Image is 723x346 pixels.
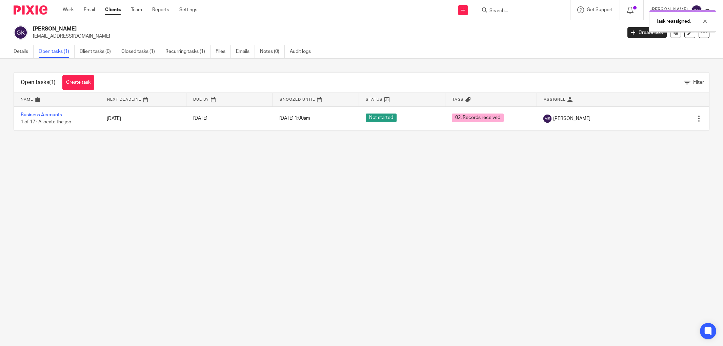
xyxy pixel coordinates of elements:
[236,45,255,58] a: Emails
[21,120,71,124] span: 1 of 17 · Allocate the job
[63,6,74,13] a: Work
[543,115,551,123] img: svg%3E
[627,27,667,38] a: Create task
[280,98,315,101] span: Snoozed Until
[179,6,197,13] a: Settings
[21,113,62,117] a: Business Accounts
[193,116,207,121] span: [DATE]
[49,80,56,85] span: (1)
[84,6,95,13] a: Email
[216,45,231,58] a: Files
[105,6,121,13] a: Clients
[33,25,500,33] h2: [PERSON_NAME]
[121,45,160,58] a: Closed tasks (1)
[131,6,142,13] a: Team
[691,5,702,16] img: svg%3E
[452,114,504,122] span: 02. Records received
[366,114,397,122] span: Not started
[452,98,464,101] span: Tags
[33,33,617,40] p: [EMAIL_ADDRESS][DOMAIN_NAME]
[80,45,116,58] a: Client tasks (0)
[14,25,28,40] img: svg%3E
[62,75,94,90] a: Create task
[152,6,169,13] a: Reports
[39,45,75,58] a: Open tasks (1)
[14,45,34,58] a: Details
[553,115,590,122] span: [PERSON_NAME]
[693,80,704,85] span: Filter
[656,18,691,25] p: Task reassigned.
[100,106,186,130] td: [DATE]
[165,45,210,58] a: Recurring tasks (1)
[366,98,383,101] span: Status
[260,45,285,58] a: Notes (0)
[290,45,316,58] a: Audit logs
[14,5,47,15] img: Pixie
[279,116,310,121] span: [DATE] 1:00am
[21,79,56,86] h1: Open tasks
